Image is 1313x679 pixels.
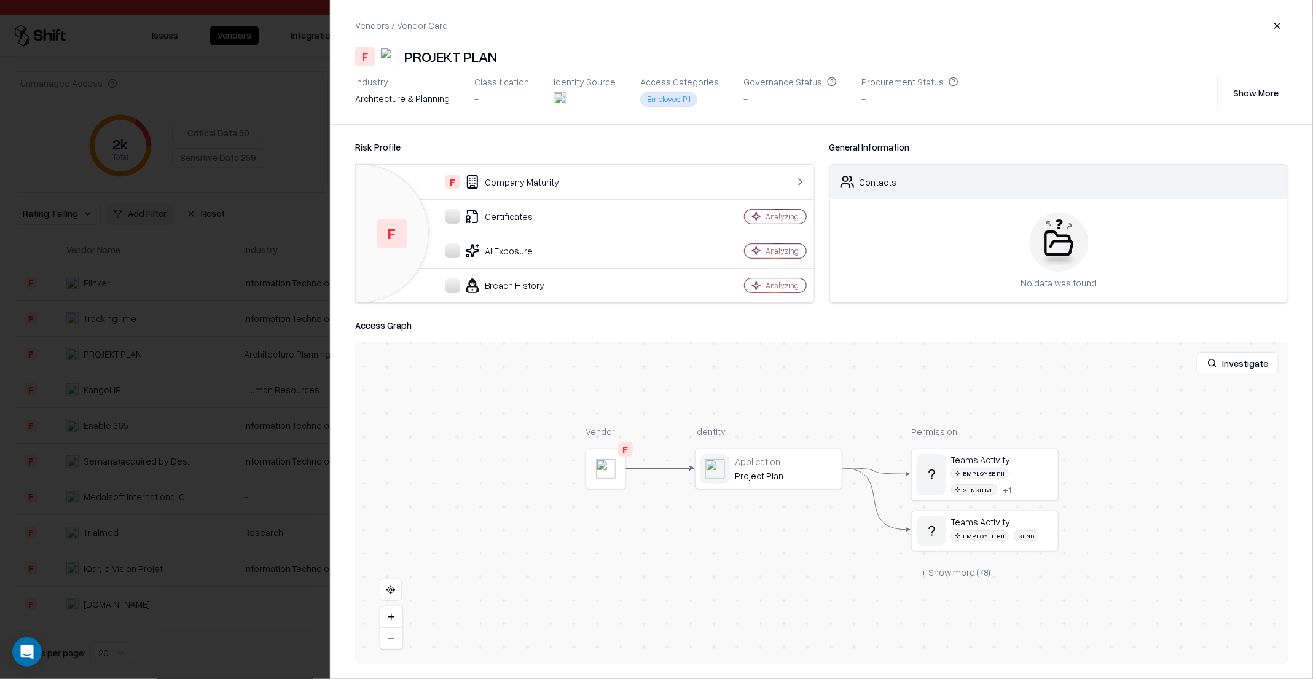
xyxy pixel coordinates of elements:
[355,139,815,154] div: Risk Profile
[474,92,529,105] div: -
[355,318,1288,332] div: Access Graph
[829,139,1289,154] div: General Information
[743,92,837,105] div: -
[951,484,998,496] div: Sensitive
[618,442,633,457] div: F
[640,92,697,106] div: Employee PII
[474,76,529,87] div: Classification
[861,76,958,87] div: Procurement Status
[355,76,450,87] div: Industry
[640,76,719,87] div: Access Categories
[404,47,497,66] div: PROJEKT PLAN
[766,211,799,222] div: Analyzing
[366,209,682,224] div: Certificates
[951,468,1009,479] div: Employee PII
[951,530,1009,542] div: Employee PII
[1223,82,1288,104] button: Show More
[1003,484,1011,495] button: +1
[911,561,1000,583] button: + Show more (78)
[366,175,682,189] div: Company Maturity
[380,47,399,66] img: PROJEKT PLAN
[735,470,837,481] div: Project Plan
[1197,352,1279,374] button: Investigate
[1003,484,1011,495] div: + 1
[766,246,799,256] div: Analyzing
[951,516,1053,527] div: Teams Activity
[445,175,460,189] div: F
[695,425,842,438] div: Identity
[366,243,682,258] div: AI Exposure
[860,176,897,189] div: Contacts
[554,92,566,104] img: microsoft365.com
[766,280,799,291] div: Analyzing
[355,47,375,66] div: F
[1021,277,1097,289] div: No data was found
[355,19,448,32] div: Vendors / Vendor Card
[861,92,958,105] div: -
[735,456,837,467] div: Application
[1014,530,1039,542] div: Send
[366,278,682,293] div: Breach History
[554,76,616,87] div: Identity Source
[911,425,1059,438] div: Permission
[743,76,837,87] div: Governance Status
[951,454,1053,465] div: Teams Activity
[377,219,407,248] div: F
[355,92,450,105] div: architecture & planning
[586,425,626,438] div: Vendor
